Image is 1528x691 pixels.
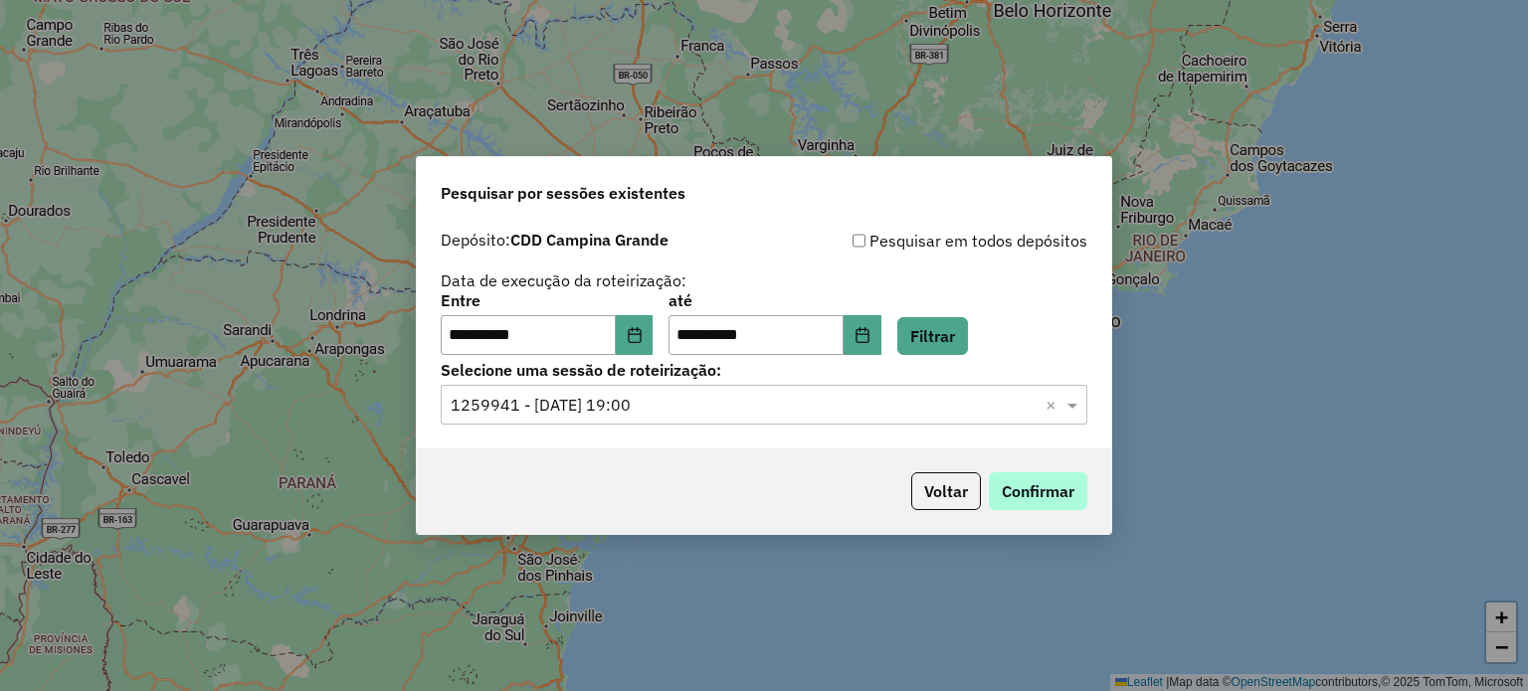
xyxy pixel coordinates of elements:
[441,181,685,205] span: Pesquisar por sessões existentes
[668,288,880,312] label: até
[441,228,668,252] label: Depósito:
[764,229,1087,253] div: Pesquisar em todos depósitos
[897,317,968,355] button: Filtrar
[616,315,654,355] button: Choose Date
[989,472,1087,510] button: Confirmar
[510,230,668,250] strong: CDD Campina Grande
[441,268,686,292] label: Data de execução da roteirização:
[911,472,981,510] button: Voltar
[441,288,653,312] label: Entre
[844,315,881,355] button: Choose Date
[1046,393,1062,417] span: Clear all
[441,358,1087,382] label: Selecione uma sessão de roteirização:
